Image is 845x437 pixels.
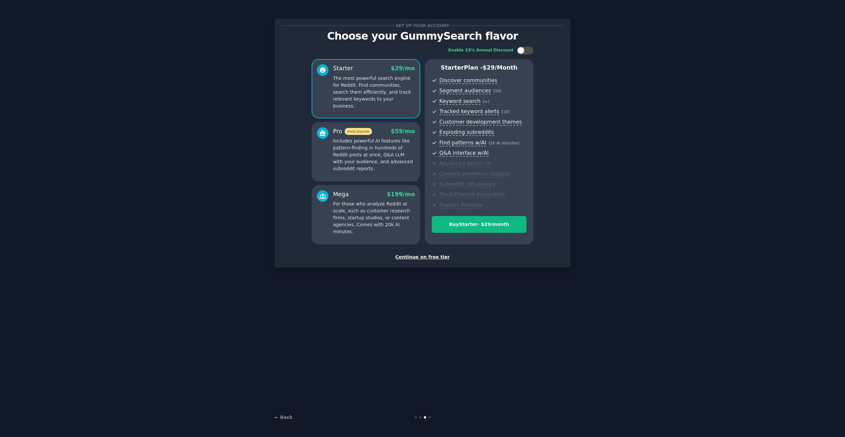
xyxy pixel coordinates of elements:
[333,190,349,199] div: Mega
[439,171,510,177] span: Content promotion insights
[448,47,514,53] div: Enable 33% Annual Discount
[439,181,495,188] span: Subreddit influencers
[439,98,481,105] span: Keyword search
[493,89,501,93] span: ( 10 )
[395,22,451,29] span: Set up your account
[333,201,415,235] p: For those who analyze Reddit at scale, such as customer research firms, startup studios, or conte...
[483,64,518,71] span: $ 29 /month
[282,254,563,261] div: Continue on free tier
[439,119,522,126] span: Customer development themes
[483,99,490,104] span: ( ∞ )
[333,138,415,172] p: Includes powerful AI features like pattern-finding in hundreds of Reddit posts at once, Q&A LLM w...
[439,160,491,167] span: Advanced search UI
[333,75,415,109] p: The most powerful search engine for Reddit. Find communities, search them efficiently, and track ...
[387,191,415,198] span: $ 199 /mo
[391,65,415,72] span: $ 29 /mo
[432,221,526,228] div: Buy Starter - $ 29 /month
[333,64,353,73] div: Starter
[345,128,372,135] span: most popular
[391,128,415,135] span: $ 59 /mo
[439,202,482,209] span: Product Reviews
[333,127,372,136] div: Pro
[439,191,505,198] span: Slack/Discord integration
[432,64,526,72] p: Starter Plan -
[501,109,510,114] span: ( 10 )
[439,129,494,136] span: Exploding subreddits
[439,87,491,94] span: Segment audiences
[439,108,499,115] span: Tracked keyword alerts
[439,140,486,146] span: Find patterns w/AI
[439,150,489,157] span: Q&A interface w/AI
[489,141,520,145] span: ( 2k AI minutes )
[439,77,497,84] span: Discover communities
[275,415,292,420] a: ← Back
[432,216,526,233] button: BuyStarter- $29/month
[282,30,563,42] p: Choose your GummySearch flavor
